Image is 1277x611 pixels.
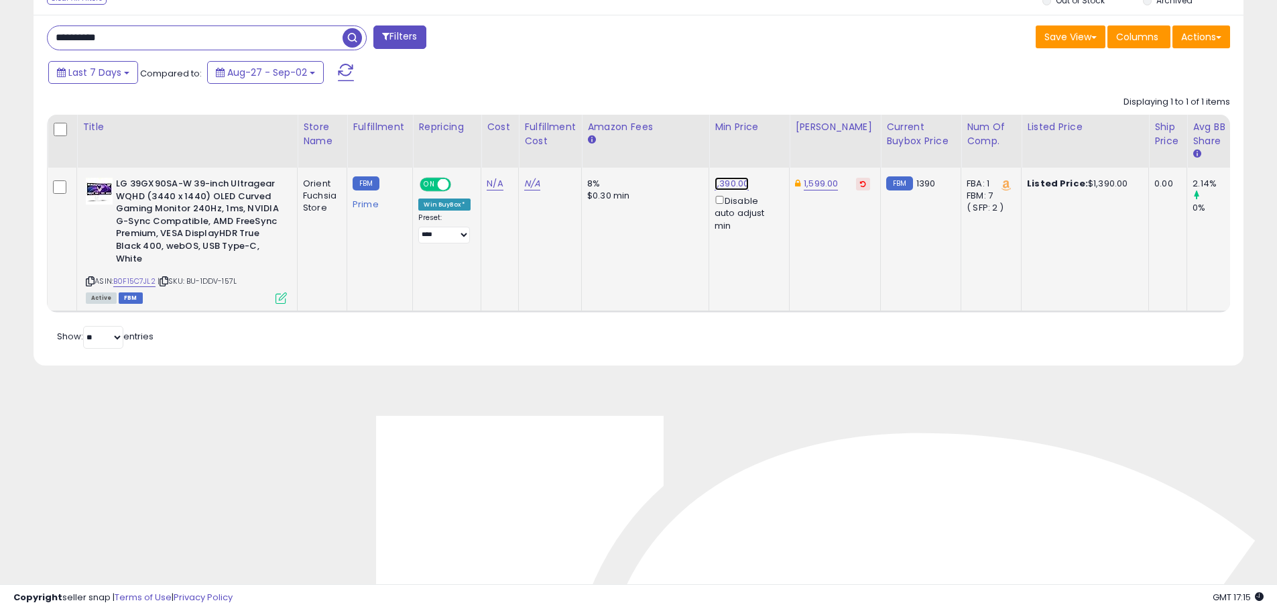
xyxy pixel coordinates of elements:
[715,193,779,232] div: Disable auto adjust min
[587,178,698,190] div: 8%
[1172,25,1230,48] button: Actions
[158,276,237,286] span: | SKU: BU-1DDV-157L
[804,177,838,190] a: 1,599.00
[353,176,379,190] small: FBM
[119,292,143,304] span: FBM
[1154,178,1176,190] div: 0.00
[1027,177,1088,190] b: Listed Price:
[715,177,749,190] a: 1,390.00
[1193,148,1201,160] small: Avg BB Share.
[587,120,703,134] div: Amazon Fees
[86,292,117,304] span: All listings currently available for purchase on Amazon
[1027,120,1143,134] div: Listed Price
[303,178,337,215] div: Orient Fuchsia Store
[1193,120,1241,148] div: Avg BB Share
[373,25,426,49] button: Filters
[303,120,341,148] div: Store Name
[967,178,1011,190] div: FBA: 1
[487,177,503,190] a: N/A
[1107,25,1170,48] button: Columns
[353,194,402,210] div: Prime
[82,120,292,134] div: Title
[113,276,156,287] a: B0F15C7JL2
[886,120,955,148] div: Current Buybox Price
[524,120,576,148] div: Fulfillment Cost
[86,178,113,205] img: 51yyZIKcOqL._SL40_.jpg
[587,134,595,146] small: Amazon Fees.
[353,120,407,134] div: Fulfillment
[1027,178,1138,190] div: $1,390.00
[1193,202,1247,214] div: 0%
[1193,178,1247,190] div: 2.14%
[1123,96,1230,109] div: Displaying 1 to 1 of 1 items
[227,66,307,79] span: Aug-27 - Sep-02
[86,178,287,302] div: ASIN:
[916,177,936,190] span: 1390
[68,66,121,79] span: Last 7 Days
[967,190,1011,202] div: FBM: 7
[967,202,1011,214] div: ( SFP: 2 )
[715,120,784,134] div: Min Price
[524,177,540,190] a: N/A
[207,61,324,84] button: Aug-27 - Sep-02
[795,120,875,134] div: [PERSON_NAME]
[140,67,202,80] span: Compared to:
[487,120,513,134] div: Cost
[1036,25,1105,48] button: Save View
[886,176,912,190] small: FBM
[418,213,471,243] div: Preset:
[449,179,471,190] span: OFF
[587,190,698,202] div: $0.30 min
[57,330,154,343] span: Show: entries
[116,178,279,268] b: LG 39GX90SA-W 39-inch Ultragear WQHD (3440 x 1440) OLED Curved Gaming Monitor 240Hz, 1ms, NVIDIA ...
[967,120,1016,148] div: Num of Comp.
[422,179,438,190] span: ON
[1154,120,1181,148] div: Ship Price
[1116,30,1158,44] span: Columns
[418,199,471,211] div: Win BuyBox *
[48,61,138,84] button: Last 7 Days
[418,120,475,134] div: Repricing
